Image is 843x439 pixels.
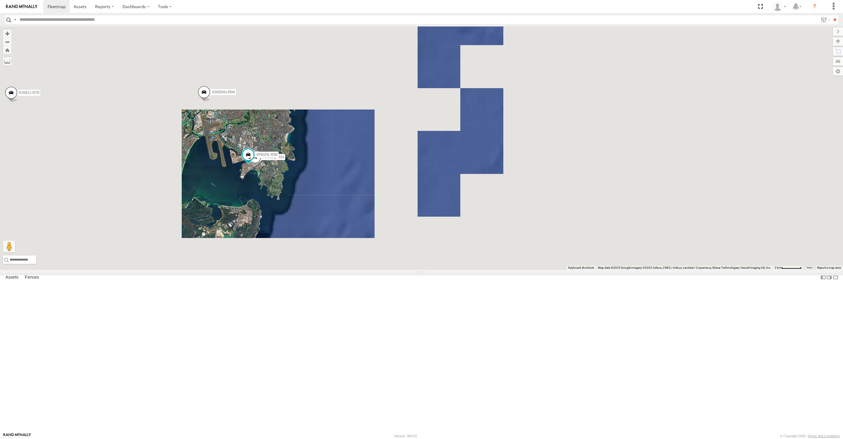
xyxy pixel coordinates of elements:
span: XSNDHU-R04 [212,90,235,94]
span: XP30JQ-R03 [263,155,284,159]
button: Zoom in [3,29,11,38]
a: Visit our Website [3,433,31,439]
label: Fences [22,273,42,282]
div: Version: 309.01 [394,434,417,438]
span: XP81FE-R59 [256,153,277,157]
button: Drag Pegman onto the map to open Street View [3,240,15,252]
label: Dock Summary Table to the Right [826,273,832,282]
div: © Copyright 2025 - [780,434,840,438]
label: Search Query [13,15,17,24]
span: RJ5911-R79 [19,91,39,95]
img: rand-logo.svg [6,5,37,9]
label: Assets [2,273,21,282]
a: Terms (opens in new tab) [806,267,813,269]
button: Zoom Home [3,46,11,54]
span: 2 km [775,266,781,269]
div: Quang MAC [771,2,788,11]
span: Map data ©2025 Google Imagery ©2025 Airbus, CNES / Airbus, Landsat / Copernicus, Maxar Technologi... [598,266,771,269]
button: Map Scale: 2 km per 63 pixels [773,266,803,270]
a: Report a map error [817,266,841,269]
label: Hide Summary Table [832,273,838,282]
label: Dock Summary Table to the Left [820,273,826,282]
button: Zoom out [3,38,11,46]
button: Keyboard shortcuts [568,266,594,270]
label: Map Settings [833,67,843,76]
label: Search Filter Options [818,15,831,24]
a: Terms and Conditions [808,434,840,438]
label: Measure [3,57,11,66]
i: ? [810,2,819,11]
